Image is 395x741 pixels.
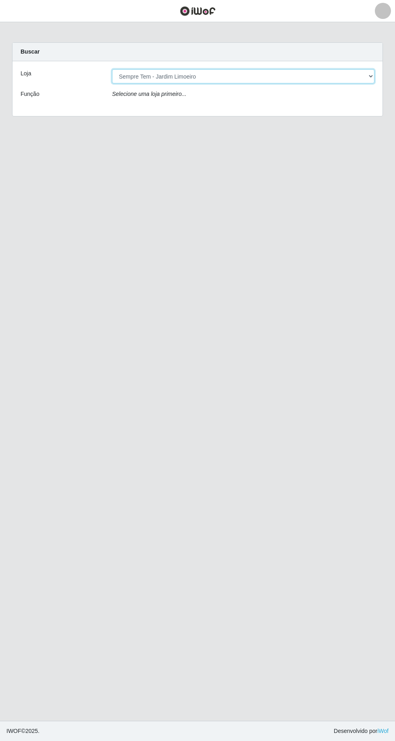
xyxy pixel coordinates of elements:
[334,727,389,735] span: Desenvolvido por
[112,91,186,97] i: Selecione uma loja primeiro...
[6,728,21,734] span: IWOF
[377,728,389,734] a: iWof
[21,90,39,98] label: Função
[21,69,31,78] label: Loja
[180,6,216,16] img: CoreUI Logo
[21,48,39,55] strong: Buscar
[6,727,39,735] span: © 2025 .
